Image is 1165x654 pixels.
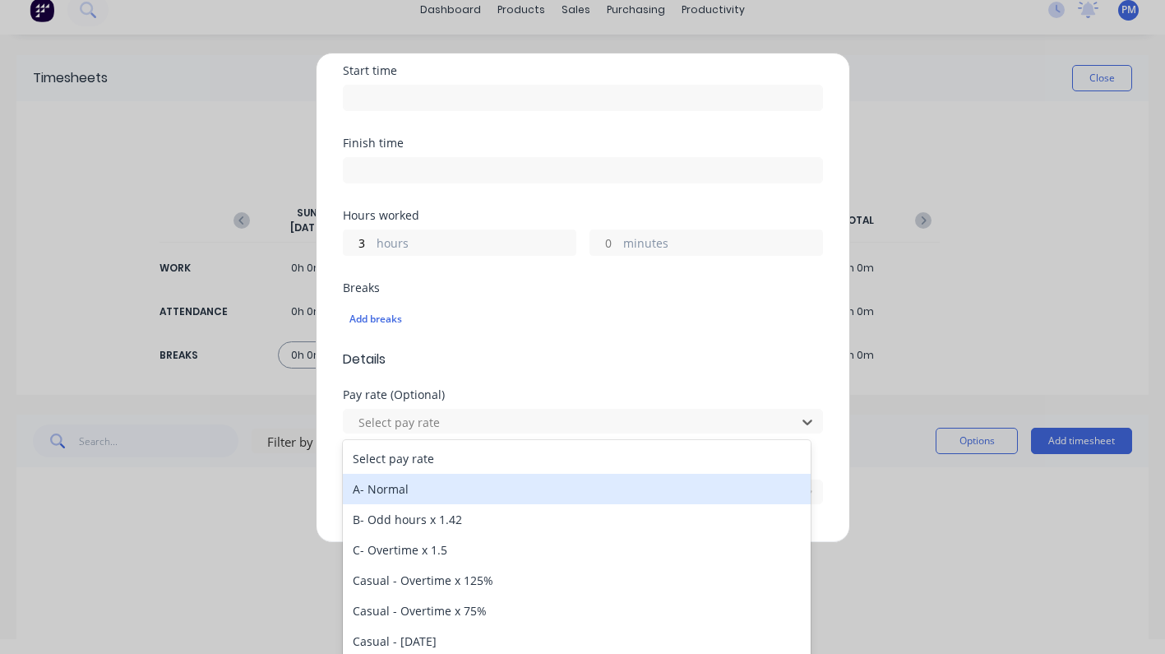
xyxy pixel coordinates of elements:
[343,596,811,626] div: Casual - Overtime x 75%
[343,282,823,294] div: Breaks
[343,535,811,565] div: C- Overtime x 1.5
[344,230,372,255] input: 0
[590,230,619,255] input: 0
[343,137,823,149] div: Finish time
[343,350,823,369] span: Details
[623,234,822,255] label: minutes
[343,210,823,221] div: Hours worked
[343,443,811,474] div: Select pay rate
[343,474,811,504] div: A- Normal
[343,389,823,401] div: Pay rate (Optional)
[377,234,576,255] label: hours
[343,565,811,596] div: Casual - Overtime x 125%
[349,308,816,330] div: Add breaks
[343,65,823,77] div: Start time
[343,504,811,535] div: B- Odd hours x 1.42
